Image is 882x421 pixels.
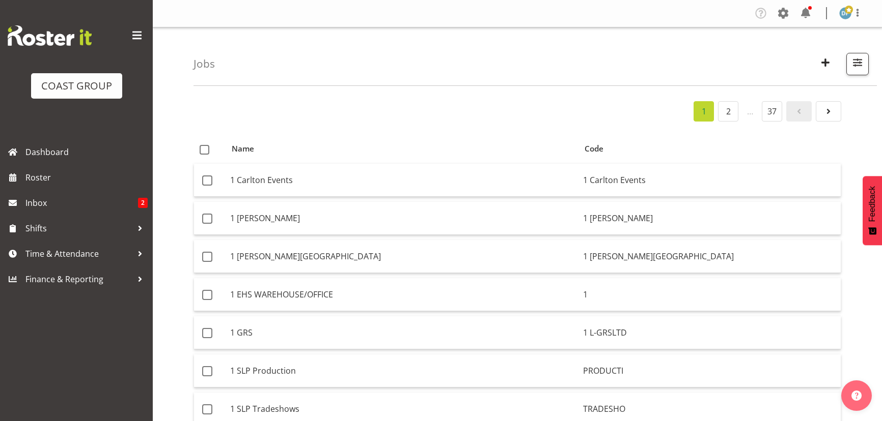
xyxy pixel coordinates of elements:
[839,7,851,19] img: david-forte1134.jpg
[585,143,603,155] span: Code
[8,25,92,46] img: Rosterit website logo
[718,101,738,122] a: 2
[863,176,882,245] button: Feedback - Show survey
[25,195,138,211] span: Inbox
[226,278,579,311] td: 1 EHS WAREHOUSE/OFFICE
[579,354,841,387] td: PRODUCTI
[25,170,148,185] span: Roster
[868,186,877,222] span: Feedback
[25,221,132,236] span: Shifts
[579,316,841,349] td: 1 L-GRSLTD
[815,53,836,75] button: Create New Job
[846,53,869,75] button: Filter Jobs
[138,198,148,208] span: 2
[25,144,148,160] span: Dashboard
[579,202,841,235] td: 1 [PERSON_NAME]
[25,246,132,261] span: Time & Attendance
[226,316,579,349] td: 1 GRS
[226,240,579,273] td: 1 [PERSON_NAME][GEOGRAPHIC_DATA]
[41,78,112,94] div: COAST GROUP
[579,164,841,197] td: 1 Carlton Events
[579,278,841,311] td: 1
[226,164,579,197] td: 1 Carlton Events
[226,354,579,387] td: 1 SLP Production
[194,58,215,70] h4: Jobs
[762,101,782,122] a: 37
[232,143,254,155] span: Name
[226,202,579,235] td: 1 [PERSON_NAME]
[25,272,132,287] span: Finance & Reporting
[579,240,841,273] td: 1 [PERSON_NAME][GEOGRAPHIC_DATA]
[851,390,862,401] img: help-xxl-2.png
